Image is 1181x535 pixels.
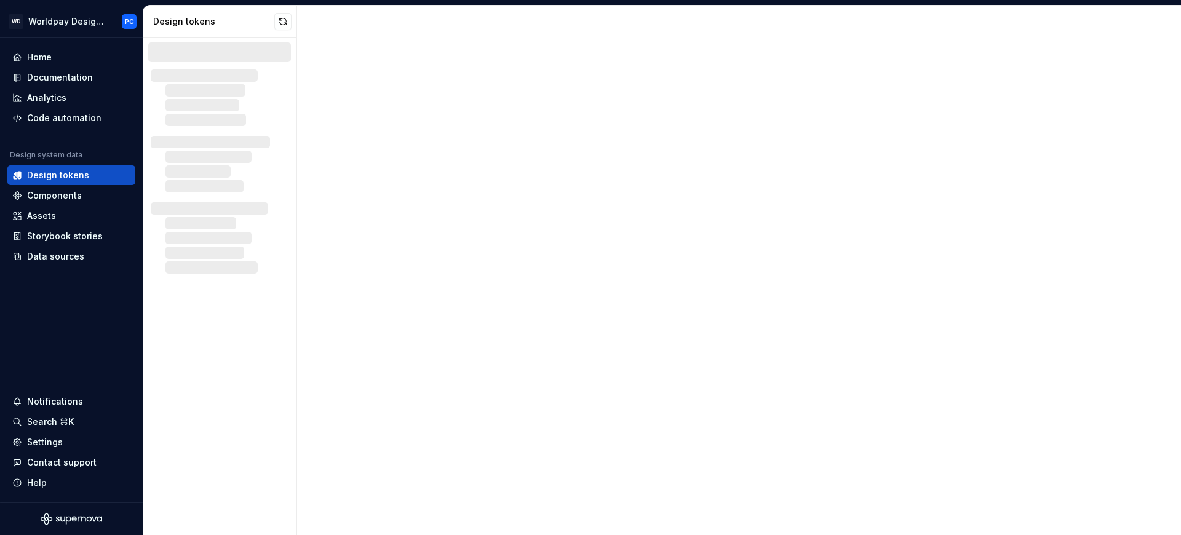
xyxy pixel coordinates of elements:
svg: Supernova Logo [41,513,102,525]
button: Notifications [7,392,135,411]
div: Design tokens [27,169,89,181]
a: Components [7,186,135,205]
a: Home [7,47,135,67]
a: Documentation [7,68,135,87]
div: Components [27,189,82,202]
a: Storybook stories [7,226,135,246]
div: Help [27,477,47,489]
div: Documentation [27,71,93,84]
button: Contact support [7,453,135,472]
a: Analytics [7,88,135,108]
a: Assets [7,206,135,226]
div: Design tokens [153,15,274,28]
a: Code automation [7,108,135,128]
div: Notifications [27,395,83,408]
button: Help [7,473,135,493]
div: Settings [27,436,63,448]
button: Search ⌘K [7,412,135,432]
div: Storybook stories [27,230,103,242]
div: Assets [27,210,56,222]
div: Design system data [10,150,82,160]
div: Home [27,51,52,63]
div: Analytics [27,92,66,104]
a: Data sources [7,247,135,266]
button: WDWorldpay Design SystemPC [2,8,140,34]
div: Worldpay Design System [28,15,107,28]
a: Design tokens [7,165,135,185]
div: PC [125,17,134,26]
div: WD [9,14,23,29]
div: Contact support [27,456,97,469]
div: Data sources [27,250,84,263]
a: Settings [7,432,135,452]
div: Code automation [27,112,101,124]
div: Search ⌘K [27,416,74,428]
